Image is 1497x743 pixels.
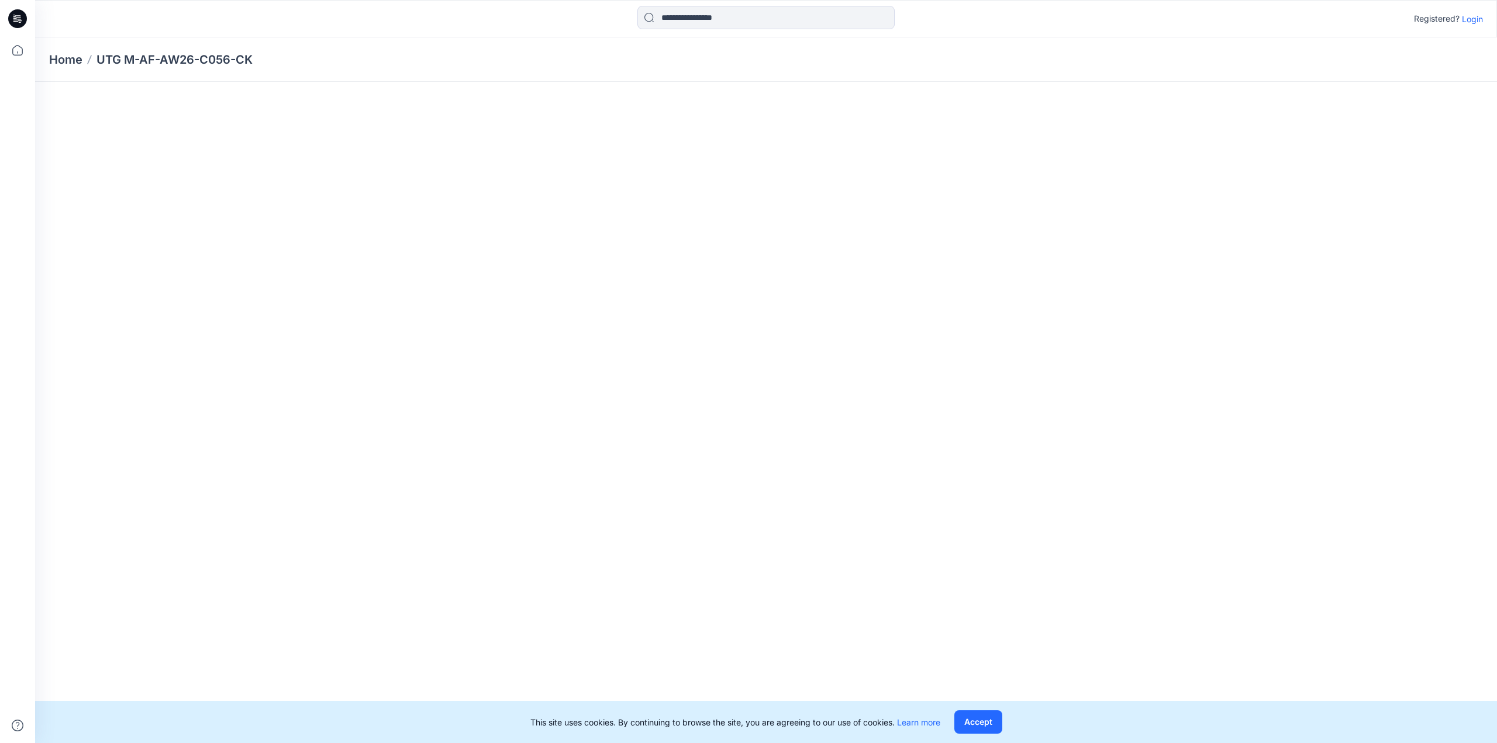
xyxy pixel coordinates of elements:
p: Login [1462,13,1483,25]
a: Home [49,51,82,68]
a: Learn more [897,717,940,727]
p: This site uses cookies. By continuing to browse the site, you are agreeing to our use of cookies. [530,716,940,728]
p: UTG M-AF-AW26-C056-CK [96,51,253,68]
p: Registered? [1414,12,1460,26]
button: Accept [954,710,1002,734]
